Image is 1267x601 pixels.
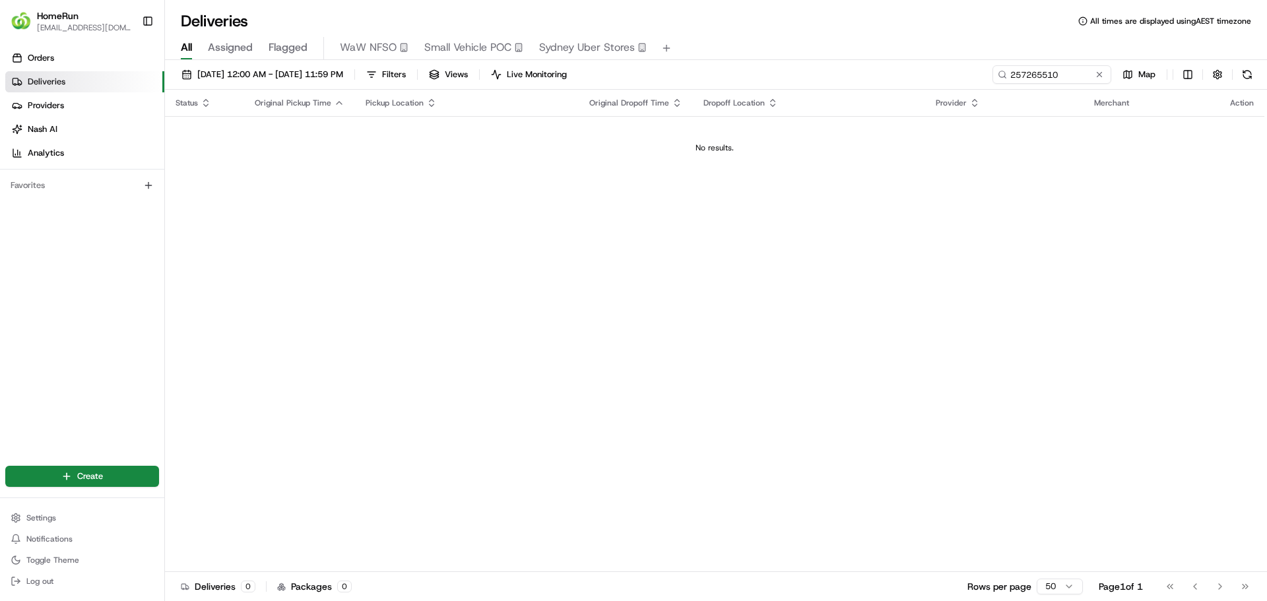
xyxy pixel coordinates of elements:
button: Views [423,65,474,84]
span: Assigned [208,40,253,55]
span: [DATE] 12:00 AM - [DATE] 11:59 PM [197,69,343,80]
a: Orders [5,47,164,69]
span: Live Monitoring [507,69,567,80]
button: [DATE] 12:00 AM - [DATE] 11:59 PM [176,65,349,84]
button: HomeRunHomeRun[EMAIL_ADDRESS][DOMAIN_NAME] [5,5,137,37]
span: Status [176,98,198,108]
input: Type to search [992,65,1111,84]
span: All [181,40,192,55]
span: Sydney Uber Stores [539,40,635,55]
img: HomeRun [11,11,32,32]
span: Notifications [26,534,73,544]
span: Log out [26,576,53,586]
span: Original Pickup Time [255,98,331,108]
span: Pickup Location [366,98,424,108]
div: 0 [241,581,255,592]
button: HomeRun [37,9,79,22]
span: Orders [28,52,54,64]
span: All times are displayed using AEST timezone [1090,16,1251,26]
span: Provider [936,98,967,108]
p: Rows per page [967,580,1031,593]
span: Small Vehicle POC [424,40,511,55]
span: Deliveries [28,76,65,88]
a: Analytics [5,142,164,164]
button: [EMAIL_ADDRESS][DOMAIN_NAME] [37,22,131,33]
span: Toggle Theme [26,555,79,565]
button: Filters [360,65,412,84]
button: Notifications [5,530,159,548]
h1: Deliveries [181,11,248,32]
button: Create [5,466,159,487]
div: No results. [170,142,1259,153]
span: WaW NFSO [340,40,397,55]
button: Log out [5,572,159,590]
button: Refresh [1238,65,1256,84]
a: Providers [5,95,164,116]
div: Packages [277,580,352,593]
span: Create [77,470,103,482]
div: Action [1230,98,1254,108]
button: Live Monitoring [485,65,573,84]
span: Dropoff Location [703,98,765,108]
button: Toggle Theme [5,551,159,569]
div: Page 1 of 1 [1099,580,1143,593]
div: Deliveries [181,580,255,593]
span: Analytics [28,147,64,159]
button: Settings [5,509,159,527]
a: Nash AI [5,119,164,140]
span: Flagged [269,40,308,55]
span: Filters [382,69,406,80]
button: Map [1117,65,1161,84]
span: Views [445,69,468,80]
span: Nash AI [28,123,57,135]
div: 0 [337,581,352,592]
span: Original Dropoff Time [589,98,669,108]
a: Deliveries [5,71,164,92]
div: Favorites [5,175,159,196]
span: Merchant [1094,98,1129,108]
span: Map [1138,69,1155,80]
span: Providers [28,100,64,111]
span: Settings [26,513,56,523]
